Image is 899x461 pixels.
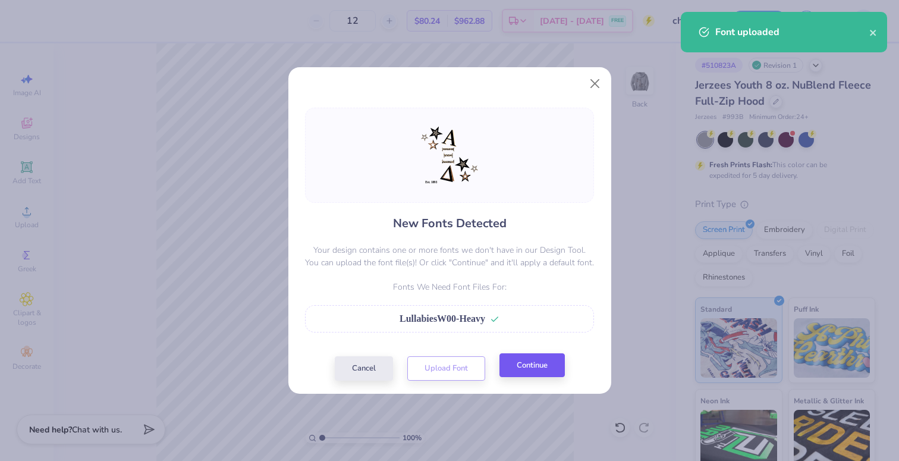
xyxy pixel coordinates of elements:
[305,244,594,269] p: Your design contains one or more fonts we don't have in our Design Tool. You can upload the font ...
[715,25,869,39] div: Font uploaded
[869,25,878,39] button: close
[583,73,606,95] button: Close
[393,215,507,232] h4: New Fonts Detected
[499,353,565,378] button: Continue
[335,356,393,381] button: Cancel
[305,281,594,293] p: Fonts We Need Font Files For:
[400,313,485,324] span: LullabiesW00-Heavy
